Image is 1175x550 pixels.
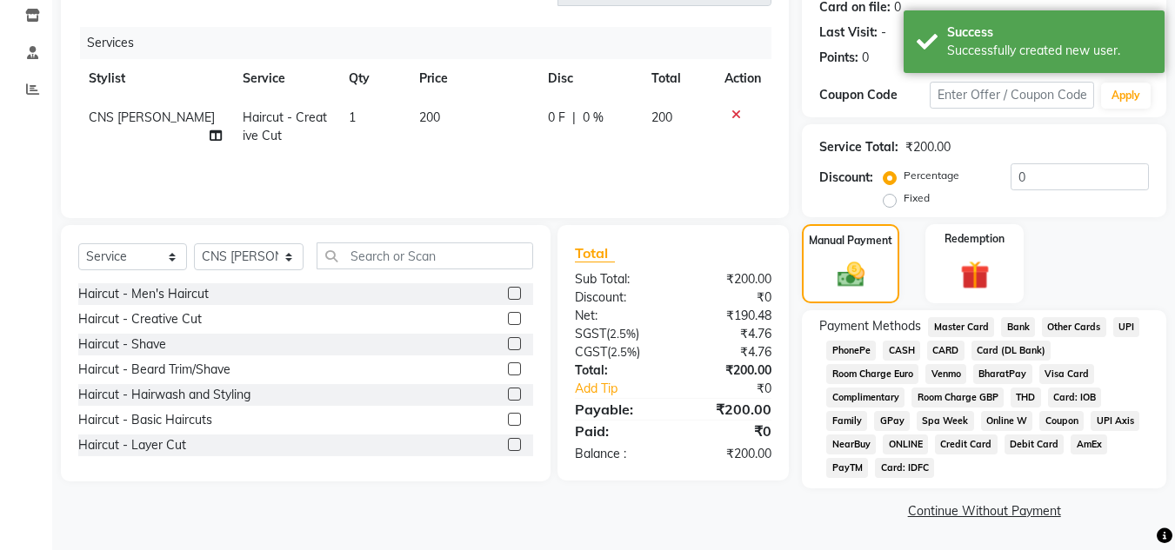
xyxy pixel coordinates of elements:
span: Other Cards [1042,317,1106,337]
button: Apply [1101,83,1151,109]
div: Services [80,27,784,59]
span: Credit Card [935,434,998,454]
label: Percentage [904,168,959,183]
span: Card: IDFC [875,458,934,478]
span: CASH [883,341,920,361]
div: Net: [562,307,673,325]
div: Service Total: [819,138,898,156]
th: Stylist [78,59,232,98]
div: ₹0 [673,421,784,441]
div: Sub Total: [562,270,673,288]
input: Search or Scan [317,242,533,269]
span: 200 [419,109,440,125]
div: Discount: [562,288,673,307]
label: Fixed [904,190,930,206]
label: Manual Payment [809,233,892,248]
img: _cash.svg [829,259,873,290]
div: Paid: [562,421,673,441]
div: ₹0 [692,380,785,398]
span: Venmo [925,364,966,384]
div: Total: [562,361,673,380]
span: Debit Card [1005,434,1065,454]
label: Redemption [945,231,1005,247]
span: Card (DL Bank) [971,341,1051,361]
div: Haircut - Men's Haircut [78,285,209,303]
img: _gift.svg [951,257,998,293]
div: Successfully created new user. [947,42,1152,60]
span: ONLINE [883,434,928,454]
span: Spa Week [917,411,974,431]
span: Room Charge GBP [911,388,1004,408]
div: ₹200.00 [905,138,951,156]
div: ₹200.00 [673,270,784,288]
span: GPay [874,411,910,431]
span: BharatPay [973,364,1032,384]
span: 2.5% [610,327,636,341]
span: 2.5% [611,345,637,359]
div: Haircut - Hairwash and Styling [78,386,250,404]
span: Coupon [1039,411,1084,431]
a: Add Tip [562,380,691,398]
div: ₹200.00 [673,445,784,463]
th: Service [232,59,338,98]
span: AmEx [1071,434,1107,454]
th: Disc [537,59,641,98]
span: CGST [575,344,607,360]
a: Continue Without Payment [805,502,1163,520]
span: Master Card [928,317,994,337]
span: Card: IOB [1048,388,1102,408]
div: Points: [819,49,858,67]
div: ₹0 [673,288,784,307]
th: Action [714,59,771,98]
div: ₹190.48 [673,307,784,325]
input: Enter Offer / Coupon Code [930,82,1094,109]
div: Last Visit: [819,23,878,42]
span: 200 [651,109,672,125]
span: 0 % [583,109,604,127]
div: ₹200.00 [673,361,784,380]
div: ₹200.00 [673,399,784,420]
span: NearBuy [826,434,876,454]
div: Haircut - Creative Cut [78,310,202,328]
span: Online W [981,411,1033,431]
div: Haircut - Basic Haircuts [78,411,212,429]
div: ( ) [562,343,673,361]
span: | [572,109,576,127]
div: Balance : [562,445,673,463]
div: ₹4.76 [673,343,784,361]
span: Haircut - Creative Cut [243,109,327,143]
span: THD [1011,388,1041,408]
span: UPI Axis [1091,411,1139,431]
div: 0 [862,49,869,67]
span: UPI [1113,317,1140,337]
div: Haircut - Shave [78,335,166,354]
div: ₹4.76 [673,325,784,343]
div: - [881,23,886,42]
div: Coupon Code [819,86,929,104]
span: Bank [1001,317,1035,337]
div: Haircut - Layer Cut [78,436,186,454]
div: Discount: [819,169,873,187]
th: Qty [338,59,409,98]
span: Room Charge Euro [826,364,918,384]
div: Haircut - Beard Trim/Shave [78,361,230,379]
div: Success [947,23,1152,42]
div: ( ) [562,325,673,343]
span: Total [575,244,615,262]
span: Family [826,411,867,431]
span: Visa Card [1039,364,1095,384]
th: Total [641,59,715,98]
span: Complimentary [826,388,905,408]
span: Payment Methods [819,317,921,335]
span: CNS [PERSON_NAME] [89,109,215,125]
span: PhonePe [826,341,876,361]
th: Price [409,59,537,98]
span: CARD [927,341,965,361]
span: SGST [575,326,606,341]
span: PayTM [826,458,868,478]
span: 1 [349,109,356,125]
span: 0 F [548,109,565,127]
div: Payable: [562,399,673,420]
